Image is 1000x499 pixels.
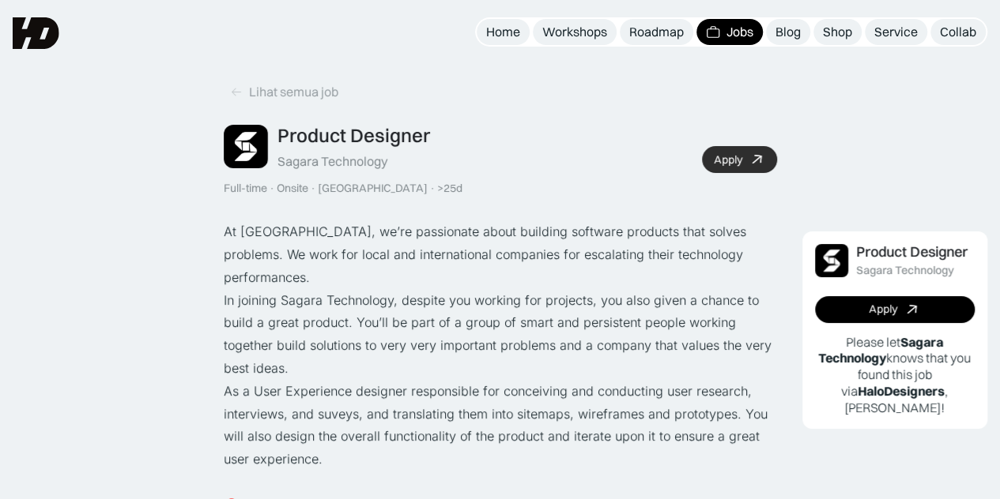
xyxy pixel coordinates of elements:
a: Home [477,19,530,45]
p: As a User Experience designer responsible for conceiving and conducting user research, interviews... [224,380,777,471]
div: Jobs [726,24,753,40]
div: Roadmap [629,24,684,40]
a: Shop [813,19,862,45]
div: Product Designer [277,124,430,147]
div: Workshops [542,24,607,40]
div: Lihat semua job [249,84,338,100]
div: Collab [940,24,976,40]
a: Workshops [533,19,617,45]
a: Lihat semua job [224,79,345,105]
div: Sagara Technology [856,264,954,277]
a: Roadmap [620,19,693,45]
img: Job Image [224,125,268,169]
a: Jobs [696,19,763,45]
a: Blog [766,19,810,45]
img: Job Image [815,244,848,277]
div: [GEOGRAPHIC_DATA] [318,182,428,195]
div: Sagara Technology [277,153,387,170]
p: ‍ [224,471,777,493]
a: Apply [815,296,975,323]
div: Product Designer [856,244,968,261]
div: Onsite [277,182,308,195]
div: Full-time [224,182,267,195]
div: · [269,182,275,195]
a: Service [865,19,927,45]
div: Shop [823,24,852,40]
a: Collab [930,19,986,45]
p: Please let knows that you found this job via , [PERSON_NAME]! [815,334,975,416]
a: Apply [702,146,777,173]
div: >25d [437,182,462,195]
p: At [GEOGRAPHIC_DATA], we’re passionate about building software products that solves problems. We ... [224,220,777,288]
div: Apply [714,153,742,167]
div: Apply [869,302,897,316]
div: · [310,182,316,195]
div: Blog [775,24,801,40]
b: HaloDesigners [858,383,945,399]
div: Service [874,24,918,40]
b: Sagara Technology [818,334,943,366]
div: · [429,182,436,195]
p: In joining Sagara Technology, despite you working for projects, you also given a chance to build ... [224,289,777,380]
div: Home [486,24,520,40]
